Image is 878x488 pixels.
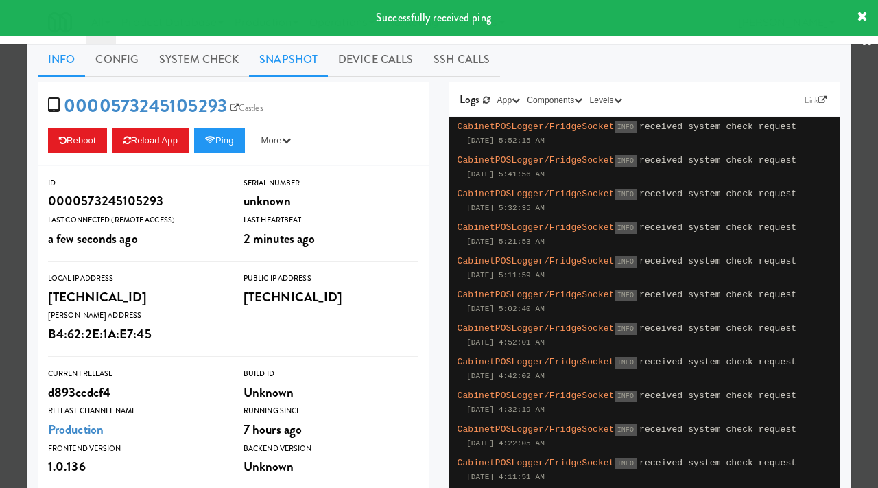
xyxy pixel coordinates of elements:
[227,101,266,115] a: Castles
[466,473,545,481] span: [DATE] 4:11:51 AM
[615,391,637,402] span: INFO
[639,121,796,132] span: received system check request
[250,128,302,153] button: More
[48,404,223,418] div: Release Channel Name
[466,372,545,380] span: [DATE] 4:42:02 AM
[466,406,545,414] span: [DATE] 4:32:19 AM
[48,420,104,439] a: Production
[458,424,615,434] span: CabinetPOSLogger/FridgeSocket
[639,155,796,165] span: received system check request
[244,455,418,478] div: Unknown
[458,357,615,367] span: CabinetPOSLogger/FridgeSocket
[48,309,223,323] div: [PERSON_NAME] Address
[615,458,637,469] span: INFO
[249,43,328,77] a: Snapshot
[466,237,545,246] span: [DATE] 5:21:53 AM
[586,93,625,107] button: Levels
[38,43,85,77] a: Info
[466,170,545,178] span: [DATE] 5:41:56 AM
[466,305,545,313] span: [DATE] 5:02:40 AM
[244,189,418,213] div: unknown
[328,43,423,77] a: Device Calls
[244,381,418,404] div: Unknown
[458,155,615,165] span: CabinetPOSLogger/FridgeSocket
[244,229,315,248] span: 2 minutes ago
[458,391,615,401] span: CabinetPOSLogger/FridgeSocket
[423,43,500,77] a: SSH Calls
[48,213,223,227] div: Last Connected (Remote Access)
[639,323,796,334] span: received system check request
[615,189,637,200] span: INFO
[458,121,615,132] span: CabinetPOSLogger/FridgeSocket
[48,367,223,381] div: Current Release
[639,391,796,401] span: received system check request
[458,290,615,300] span: CabinetPOSLogger/FridgeSocket
[460,91,479,107] span: Logs
[244,404,418,418] div: Running Since
[466,137,545,145] span: [DATE] 5:52:15 AM
[244,213,418,227] div: Last Heartbeat
[244,272,418,286] div: Public IP Address
[244,367,418,381] div: Build Id
[458,256,615,266] span: CabinetPOSLogger/FridgeSocket
[466,271,545,279] span: [DATE] 5:11:59 AM
[801,93,830,107] a: Link
[244,286,418,309] div: [TECHNICAL_ID]
[244,176,418,190] div: Serial Number
[64,93,227,119] a: 0000573245105293
[48,272,223,286] div: Local IP Address
[458,189,615,199] span: CabinetPOSLogger/FridgeSocket
[244,420,302,439] span: 7 hours ago
[615,290,637,301] span: INFO
[48,229,138,248] span: a few seconds ago
[523,93,586,107] button: Components
[48,128,107,153] button: Reboot
[639,458,796,468] span: received system check request
[85,43,149,77] a: Config
[244,442,418,456] div: Backend Version
[466,338,545,347] span: [DATE] 4:52:01 AM
[615,256,637,268] span: INFO
[112,128,189,153] button: Reload App
[48,323,223,346] div: B4:62:2E:1A:E7:45
[48,286,223,309] div: [TECHNICAL_ID]
[639,222,796,233] span: received system check request
[458,222,615,233] span: CabinetPOSLogger/FridgeSocket
[194,128,245,153] button: Ping
[615,357,637,369] span: INFO
[466,204,545,212] span: [DATE] 5:32:35 AM
[494,93,524,107] button: App
[615,121,637,133] span: INFO
[639,256,796,266] span: received system check request
[639,290,796,300] span: received system check request
[466,439,545,448] span: [DATE] 4:22:05 AM
[48,189,223,213] div: 0000573245105293
[376,10,491,25] span: Successfully received ping
[615,323,637,335] span: INFO
[639,424,796,434] span: received system check request
[458,323,615,334] span: CabinetPOSLogger/FridgeSocket
[149,43,249,77] a: System Check
[48,442,223,456] div: Frontend Version
[639,357,796,367] span: received system check request
[48,176,223,190] div: ID
[48,381,223,404] div: d893ccdcf4
[615,222,637,234] span: INFO
[615,424,637,436] span: INFO
[48,455,223,478] div: 1.0.136
[639,189,796,199] span: received system check request
[615,155,637,167] span: INFO
[458,458,615,468] span: CabinetPOSLogger/FridgeSocket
